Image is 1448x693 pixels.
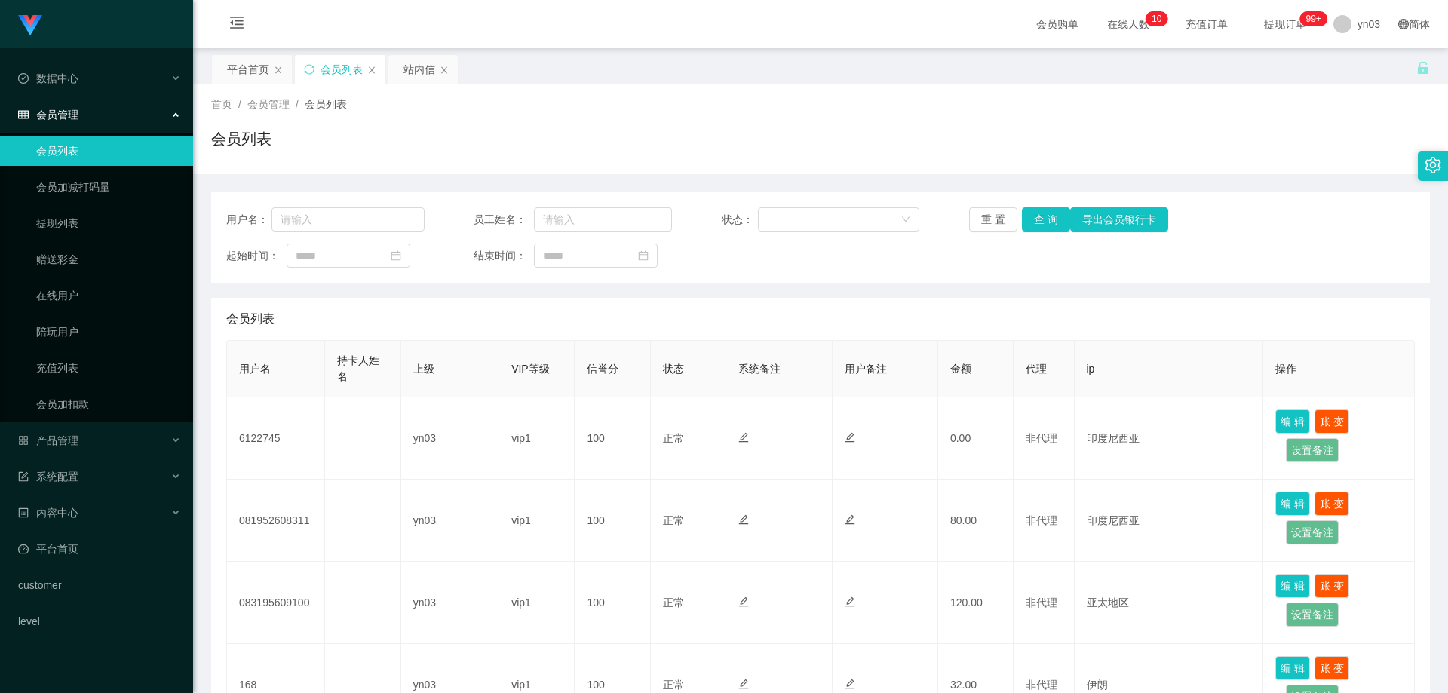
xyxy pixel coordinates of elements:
i: 图标: table [18,109,29,120]
td: 0.00 [938,397,1014,480]
i: 图标: close [367,66,376,75]
a: level [18,606,181,636]
button: 导出会员银行卡 [1070,207,1168,232]
button: 账 变 [1315,492,1349,516]
i: 图标: edit [845,679,855,689]
button: 重 置 [969,207,1017,232]
span: / [238,98,241,110]
button: 设置备注 [1286,603,1339,627]
div: 站内信 [403,55,435,84]
a: 充值列表 [36,353,181,383]
a: 图标: dashboard平台首页 [18,534,181,564]
td: 083195609100 [227,562,325,644]
p: 1 [1152,11,1157,26]
span: 非代理 [1026,596,1057,609]
span: 提现订单 [1256,19,1314,29]
td: 100 [575,480,650,562]
sup: 10 [1146,11,1167,26]
i: 图标: profile [18,507,29,518]
img: logo.9652507e.png [18,15,42,36]
i: 图标: check-circle-o [18,73,29,84]
input: 请输入 [271,207,425,232]
i: 图标: form [18,471,29,482]
i: 图标: calendar [638,250,649,261]
button: 设置备注 [1286,438,1339,462]
td: 081952608311 [227,480,325,562]
span: 信誉分 [587,363,618,375]
div: 会员列表 [321,55,363,84]
span: ip [1087,363,1095,375]
i: 图标: global [1398,19,1409,29]
div: 平台首页 [227,55,269,84]
i: 图标: close [274,66,283,75]
sup: 266 [1299,11,1327,26]
a: 会员加减打码量 [36,172,181,202]
span: 状态： [722,212,759,228]
span: 非代理 [1026,514,1057,526]
td: 100 [575,562,650,644]
td: vip1 [499,480,575,562]
span: 上级 [413,363,434,375]
span: 会员管理 [247,98,290,110]
span: 持卡人姓名 [337,354,379,382]
span: 产品管理 [18,434,78,446]
button: 编 辑 [1275,574,1310,598]
span: 在线人数 [1100,19,1157,29]
i: 图标: unlock [1416,61,1430,75]
a: customer [18,570,181,600]
button: 设置备注 [1286,520,1339,544]
i: 图标: edit [845,432,855,443]
span: 会员管理 [18,109,78,121]
i: 图标: setting [1425,157,1441,173]
i: 图标: edit [738,596,749,607]
i: 图标: down [901,215,910,225]
a: 会员加扣款 [36,389,181,419]
span: 内容中心 [18,507,78,519]
button: 查 询 [1022,207,1070,232]
h1: 会员列表 [211,127,271,150]
span: 系统配置 [18,471,78,483]
a: 会员列表 [36,136,181,166]
span: 充值订单 [1178,19,1235,29]
button: 编 辑 [1275,492,1310,516]
i: 图标: edit [845,596,855,607]
button: 账 变 [1315,409,1349,434]
span: 系统备注 [738,363,781,375]
a: 提现列表 [36,208,181,238]
span: 数据中心 [18,72,78,84]
span: 用户名 [239,363,271,375]
a: 赠送彩金 [36,244,181,274]
td: 印度尼西亚 [1075,480,1264,562]
td: vip1 [499,397,575,480]
td: vip1 [499,562,575,644]
input: 请输入 [534,207,672,232]
span: / [296,98,299,110]
span: 用户备注 [845,363,887,375]
td: yn03 [401,480,499,562]
i: 图标: appstore-o [18,435,29,446]
span: 非代理 [1026,432,1057,444]
td: 80.00 [938,480,1014,562]
span: 正常 [663,432,684,444]
td: 亚太地区 [1075,562,1264,644]
span: 首页 [211,98,232,110]
span: 正常 [663,679,684,691]
i: 图标: edit [738,432,749,443]
i: 图标: edit [738,514,749,525]
a: 在线用户 [36,281,181,311]
button: 编 辑 [1275,656,1310,680]
td: 100 [575,397,650,480]
span: 员工姓名： [474,212,534,228]
td: yn03 [401,397,499,480]
td: 印度尼西亚 [1075,397,1264,480]
span: 正常 [663,514,684,526]
span: 会员列表 [226,310,275,328]
button: 账 变 [1315,656,1349,680]
td: yn03 [401,562,499,644]
span: 金额 [950,363,971,375]
i: 图标: close [440,66,449,75]
i: 图标: sync [304,64,314,75]
p: 0 [1157,11,1162,26]
i: 图标: calendar [391,250,401,261]
span: 会员列表 [305,98,347,110]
